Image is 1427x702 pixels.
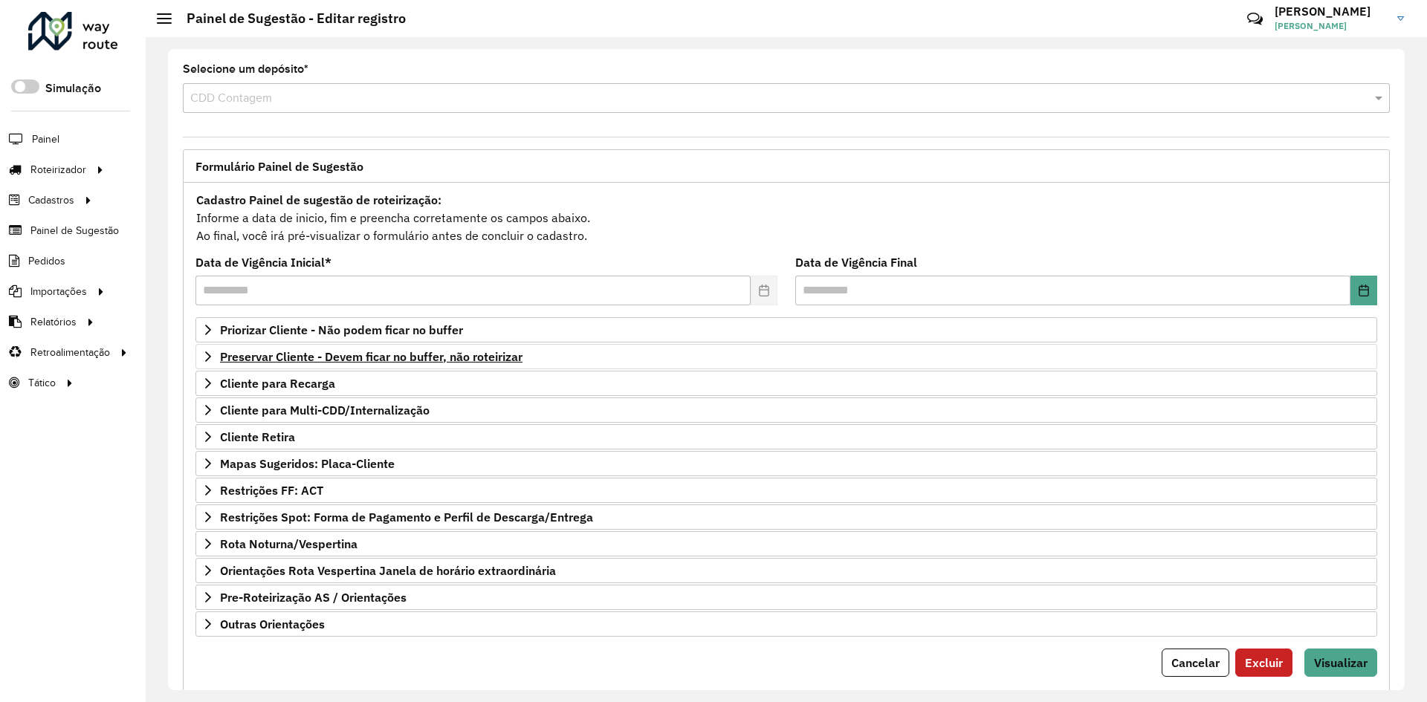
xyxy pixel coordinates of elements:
a: Rota Noturna/Vespertina [195,531,1377,556]
span: Rota Noturna/Vespertina [220,538,357,550]
a: Restrições FF: ACT [195,478,1377,503]
button: Cancelar [1162,649,1229,677]
span: Roteirizador [30,162,86,178]
button: Excluir [1235,649,1292,677]
span: Orientações Rota Vespertina Janela de horário extraordinária [220,565,556,576]
span: Pre-Roteirização AS / Orientações [220,591,407,603]
span: Mapas Sugeridos: Placa-Cliente [220,458,395,469]
label: Selecione um depósito [183,60,308,78]
label: Data de Vigência Inicial [195,253,331,271]
span: Restrições FF: ACT [220,484,323,496]
span: [PERSON_NAME] [1275,19,1386,33]
a: Contato Rápido [1239,3,1271,35]
span: Painel [32,131,59,147]
span: Cadastros [28,192,74,208]
span: Cancelar [1171,655,1220,670]
span: Tático [28,375,56,391]
a: Preservar Cliente - Devem ficar no buffer, não roteirizar [195,344,1377,369]
a: Priorizar Cliente - Não podem ficar no buffer [195,317,1377,342]
span: Relatórios [30,314,77,330]
button: Choose Date [1350,276,1377,305]
a: Mapas Sugeridos: Placa-Cliente [195,451,1377,476]
span: Visualizar [1314,655,1368,670]
span: Retroalimentação [30,345,110,360]
span: Painel de Sugestão [30,223,119,238]
span: Restrições Spot: Forma de Pagamento e Perfil de Descarga/Entrega [220,511,593,523]
span: Preservar Cliente - Devem ficar no buffer, não roteirizar [220,351,522,363]
h3: [PERSON_NAME] [1275,4,1386,19]
span: Cliente para Multi-CDD/Internalização [220,404,430,416]
span: Cliente Retira [220,431,295,443]
a: Cliente para Multi-CDD/Internalização [195,397,1377,423]
span: Priorizar Cliente - Não podem ficar no buffer [220,324,463,336]
span: Excluir [1245,655,1283,670]
span: Outras Orientações [220,618,325,630]
button: Visualizar [1304,649,1377,677]
span: Cliente para Recarga [220,377,335,389]
strong: Cadastro Painel de sugestão de roteirização: [196,192,441,207]
a: Pre-Roteirização AS / Orientações [195,585,1377,610]
h2: Painel de Sugestão - Editar registro [172,10,406,27]
a: Orientações Rota Vespertina Janela de horário extraordinária [195,558,1377,583]
div: Informe a data de inicio, fim e preencha corretamente os campos abaixo. Ao final, você irá pré-vi... [195,190,1377,245]
span: Formulário Painel de Sugestão [195,160,363,172]
label: Simulação [45,79,101,97]
label: Data de Vigência Final [795,253,917,271]
a: Cliente para Recarga [195,371,1377,396]
a: Restrições Spot: Forma de Pagamento e Perfil de Descarga/Entrega [195,504,1377,530]
a: Cliente Retira [195,424,1377,449]
span: Importações [30,284,87,299]
span: Pedidos [28,253,65,269]
a: Outras Orientações [195,611,1377,637]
